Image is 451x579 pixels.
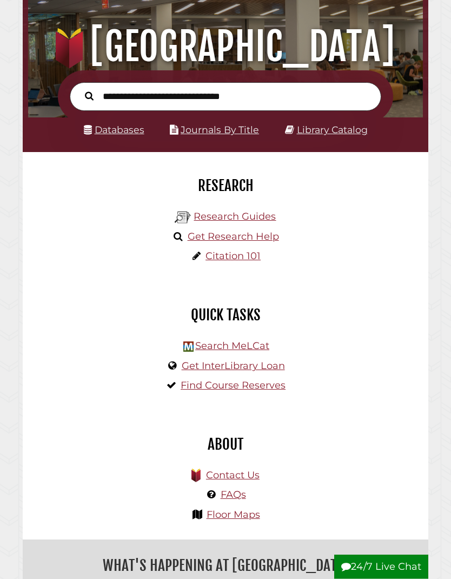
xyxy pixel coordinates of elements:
[297,124,368,136] a: Library Catalog
[195,340,269,352] a: Search MeLCat
[31,306,420,325] h2: Quick Tasks
[206,470,260,482] a: Contact Us
[221,489,246,501] a: FAQs
[84,124,144,136] a: Databases
[188,231,279,243] a: Get Research Help
[79,89,99,103] button: Search
[181,124,259,136] a: Journals By Title
[205,251,261,262] a: Citation 101
[35,23,416,71] h1: [GEOGRAPHIC_DATA]
[182,360,285,372] a: Get InterLibrary Loan
[31,554,420,578] h2: What's Happening at [GEOGRAPHIC_DATA]
[31,436,420,454] h2: About
[194,211,276,223] a: Research Guides
[85,92,94,102] i: Search
[207,509,260,521] a: Floor Maps
[31,177,420,195] h2: Research
[175,210,191,226] img: Hekman Library Logo
[181,380,286,392] a: Find Course Reserves
[183,342,194,352] img: Hekman Library Logo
